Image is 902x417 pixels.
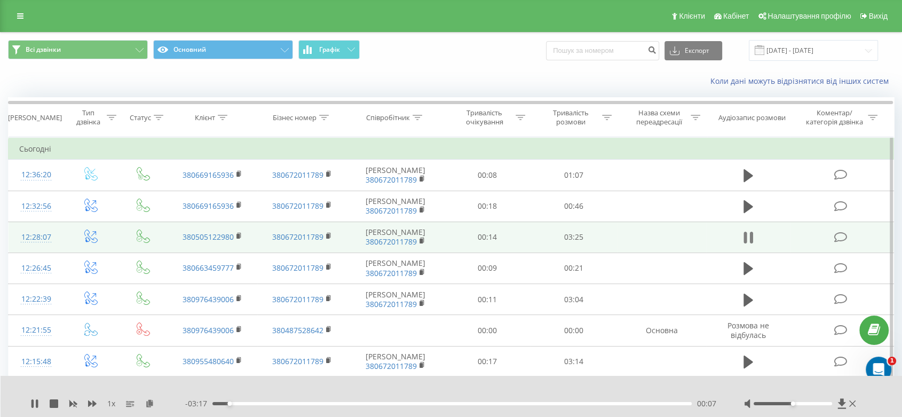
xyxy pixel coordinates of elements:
[664,41,722,60] button: Експорт
[183,232,234,242] a: 380505122980
[183,201,234,211] a: 380669165936
[531,315,617,346] td: 00:00
[768,12,851,20] span: Налаштування профілю
[366,299,417,309] a: 380672011789
[617,315,707,346] td: Основна
[272,325,323,335] a: 380487528642
[107,398,115,409] span: 1 x
[19,258,53,279] div: 12:26:45
[366,113,410,122] div: Співробітник
[298,40,360,59] button: Графік
[531,253,617,284] td: 00:21
[183,356,234,366] a: 380955480640
[347,346,444,377] td: [PERSON_NAME]
[19,164,53,185] div: 12:36:20
[790,402,795,406] div: Accessibility label
[444,160,531,191] td: 00:08
[531,284,617,315] td: 03:04
[888,357,896,365] span: 1
[272,294,323,304] a: 380672011789
[444,284,531,315] td: 00:11
[272,263,323,273] a: 380672011789
[347,284,444,315] td: [PERSON_NAME]
[19,351,53,372] div: 12:15:48
[631,108,688,127] div: Назва схеми переадресації
[227,402,232,406] div: Accessibility label
[347,160,444,191] td: [PERSON_NAME]
[697,398,716,409] span: 00:07
[183,294,234,304] a: 380976439006
[195,113,215,122] div: Клієнт
[444,315,531,346] td: 00:00
[272,201,323,211] a: 380672011789
[183,263,234,273] a: 380663459777
[130,113,151,122] div: Статус
[273,113,317,122] div: Бізнес номер
[272,170,323,180] a: 380672011789
[272,232,323,242] a: 380672011789
[9,138,894,160] td: Сьогодні
[444,346,531,377] td: 00:17
[456,108,513,127] div: Тривалість очікування
[444,191,531,222] td: 00:18
[531,160,617,191] td: 01:07
[366,268,417,278] a: 380672011789
[8,113,62,122] div: [PERSON_NAME]
[444,222,531,253] td: 00:14
[347,253,444,284] td: [PERSON_NAME]
[723,12,749,20] span: Кабінет
[444,253,531,284] td: 00:09
[366,206,417,216] a: 380672011789
[319,46,340,53] span: Графік
[366,175,417,185] a: 380672011789
[26,45,61,54] span: Всі дзвінки
[679,12,705,20] span: Клієнти
[19,227,53,248] div: 12:28:07
[531,346,617,377] td: 03:14
[710,76,894,86] a: Коли дані можуть відрізнятися вiд інших систем
[19,196,53,217] div: 12:32:56
[183,170,234,180] a: 380669165936
[803,108,865,127] div: Коментар/категорія дзвінка
[347,222,444,253] td: [PERSON_NAME]
[727,320,769,340] span: Розмова не відбулась
[866,357,891,382] iframe: Intercom live chat
[542,108,599,127] div: Тривалість розмови
[272,356,323,366] a: 380672011789
[531,222,617,253] td: 03:25
[718,113,786,122] div: Аудіозапис розмови
[531,191,617,222] td: 00:46
[19,320,53,341] div: 12:21:55
[366,361,417,371] a: 380672011789
[73,108,104,127] div: Тип дзвінка
[546,41,659,60] input: Пошук за номером
[347,191,444,222] td: [PERSON_NAME]
[153,40,293,59] button: Основний
[19,289,53,310] div: 12:22:39
[366,237,417,247] a: 380672011789
[183,325,234,335] a: 380976439006
[185,398,212,409] span: - 03:17
[8,40,148,59] button: Всі дзвінки
[869,12,888,20] span: Вихід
